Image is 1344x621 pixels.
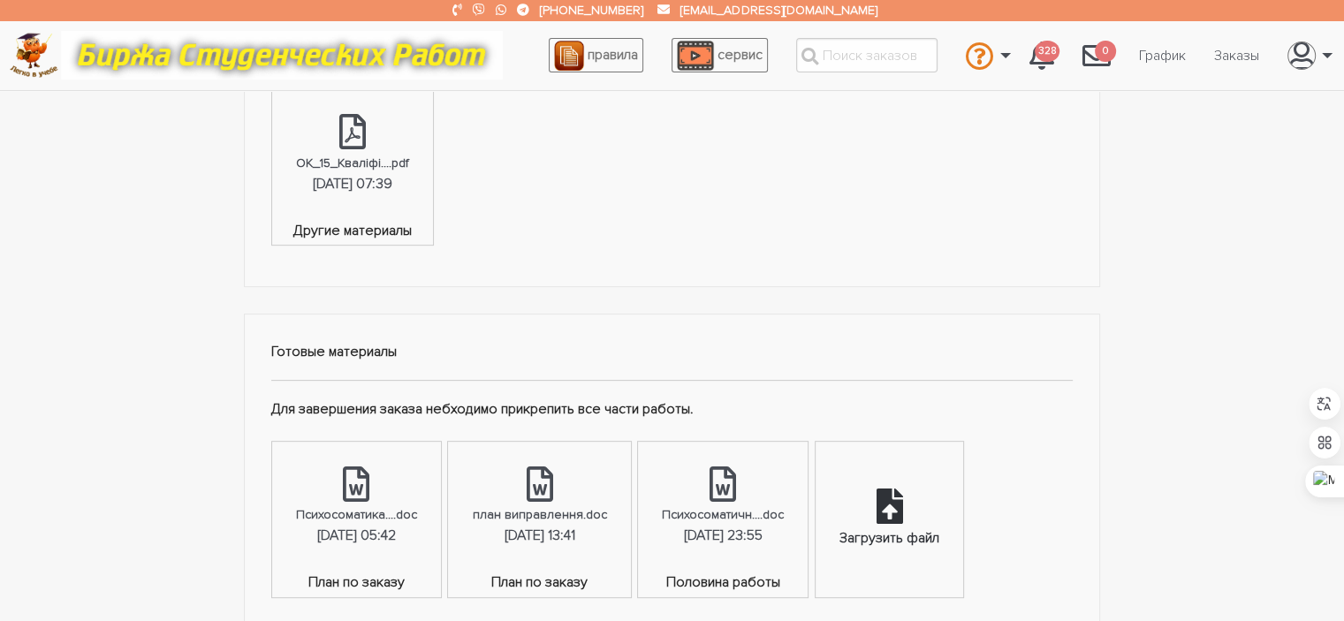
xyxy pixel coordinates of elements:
span: План по заказу [272,572,441,597]
span: Другие материалы [272,220,433,246]
div: [DATE] 23:55 [684,525,763,548]
div: Загрузить файл [839,527,939,550]
a: правила [549,38,643,72]
a: ОК_15_Кваліфі....pdf[DATE] 07:39 [272,90,433,220]
input: Поиск заказов [796,38,938,72]
span: правила [588,46,638,64]
span: План по заказу [448,572,630,597]
span: сервис [718,46,763,64]
p: Для завершения заказа небходимо прикрепить все части работы. [271,398,1074,421]
div: [DATE] 05:42 [317,525,396,548]
a: 0 [1068,32,1125,80]
div: план виправлення.doc [472,504,606,525]
a: план виправлення.doc[DATE] 13:41 [448,442,630,572]
a: [PHONE_NUMBER] [540,3,643,18]
img: motto-12e01f5a76059d5f6a28199ef077b1f78e012cfde436ab5cf1d4517935686d32.gif [61,31,503,80]
img: logo-c4363faeb99b52c628a42810ed6dfb4293a56d4e4775eb116515dfe7f33672af.png [10,33,58,78]
span: Половина работы [638,572,808,597]
div: [DATE] 13:41 [504,525,574,548]
span: 328 [1035,41,1059,63]
a: Заказы [1200,39,1273,72]
div: ОК_15_Кваліфі....pdf [296,153,409,173]
div: [DATE] 07:39 [313,173,392,196]
span: 0 [1095,41,1116,63]
a: Психосоматика....doc[DATE] 05:42 [272,442,441,572]
div: Психосоматичн....doc [662,504,784,525]
div: Психосоматика....doc [296,504,417,525]
a: 328 [1015,32,1068,80]
strong: Готовые материалы [271,343,397,360]
a: Психосоматичн....doc[DATE] 23:55 [638,442,808,572]
a: График [1125,39,1200,72]
img: agreement_icon-feca34a61ba7f3d1581b08bc946b2ec1ccb426f67415f344566775c155b7f62c.png [554,41,584,71]
img: play_icon-49f7f135c9dc9a03216cfdbccbe1e3994649169d890fb554cedf0eac35a01ba8.png [677,41,714,71]
a: сервис [672,38,768,72]
a: [EMAIL_ADDRESS][DOMAIN_NAME] [680,3,877,18]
